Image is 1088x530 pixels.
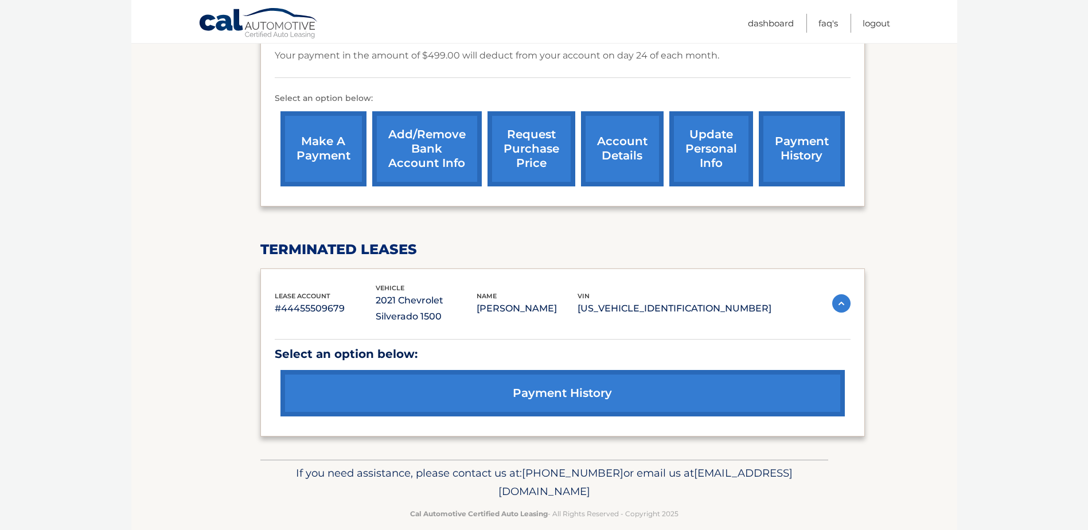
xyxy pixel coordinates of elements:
a: Logout [863,14,890,33]
a: Cal Automotive [198,7,319,41]
a: request purchase price [488,111,575,186]
p: Your payment in the amount of $499.00 will deduct from your account on day 24 of each month. [275,48,719,64]
a: Add/Remove bank account info [372,111,482,186]
p: Select an option below: [275,344,851,364]
a: FAQ's [818,14,838,33]
p: [US_VEHICLE_IDENTIFICATION_NUMBER] [578,301,771,317]
strong: Cal Automotive Certified Auto Leasing [410,509,548,518]
img: accordion-active.svg [832,294,851,313]
a: account details [581,111,664,186]
span: lease account [275,292,330,300]
span: vehicle [376,284,404,292]
span: vin [578,292,590,300]
a: Dashboard [748,14,794,33]
p: [PERSON_NAME] [477,301,578,317]
p: - All Rights Reserved - Copyright 2025 [268,508,821,520]
p: 2021 Chevrolet Silverado 1500 [376,293,477,325]
a: make a payment [280,111,366,186]
a: payment history [759,111,845,186]
span: name [477,292,497,300]
h2: terminated leases [260,241,865,258]
p: If you need assistance, please contact us at: or email us at [268,464,821,501]
p: #44455509679 [275,301,376,317]
a: payment history [280,370,845,416]
span: [PHONE_NUMBER] [522,466,623,480]
p: Select an option below: [275,92,851,106]
a: update personal info [669,111,753,186]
